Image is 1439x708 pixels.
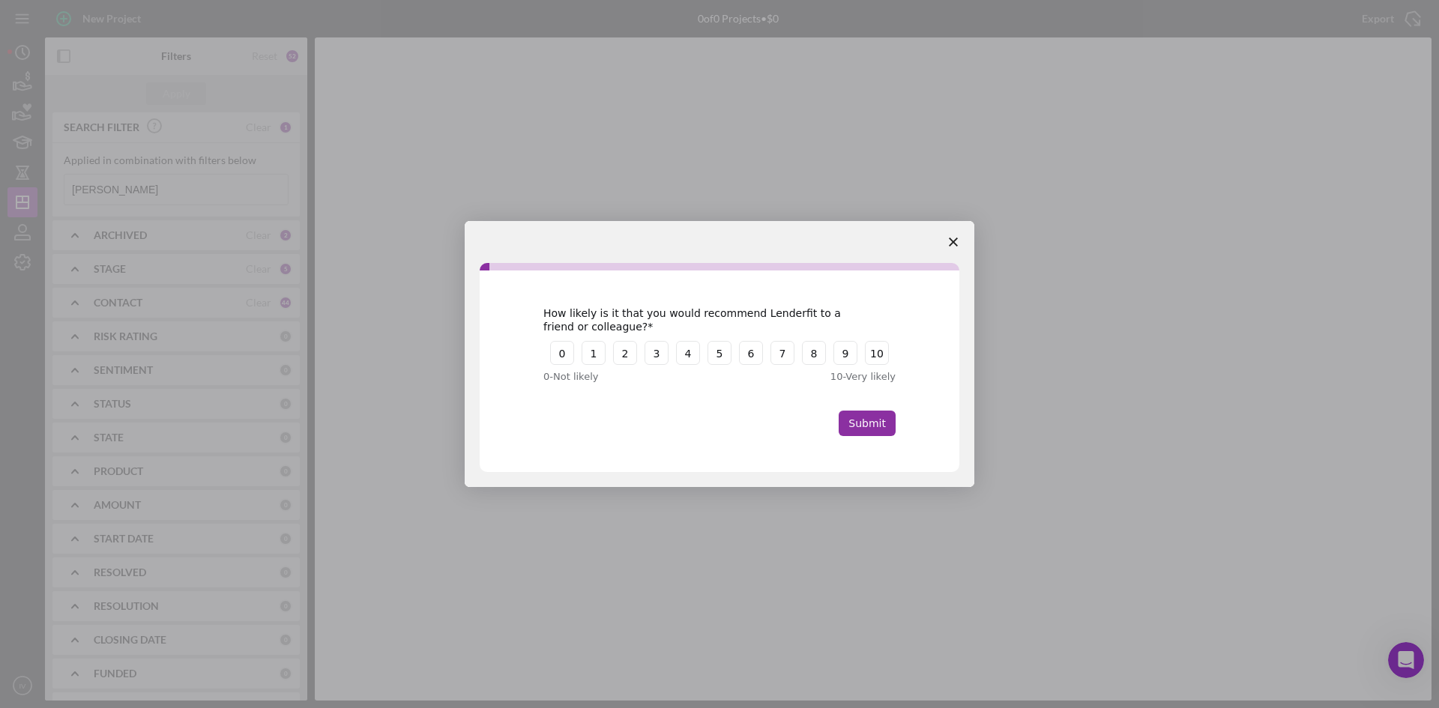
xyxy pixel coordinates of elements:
button: 4 [676,341,700,365]
button: 8 [802,341,826,365]
button: 6 [739,341,763,365]
button: 9 [833,341,857,365]
button: 1 [582,341,606,365]
button: 2 [613,341,637,365]
button: 10 [865,341,889,365]
span: Close survey [932,221,974,263]
div: How likely is it that you would recommend Lenderfit to a friend or colleague? [543,306,873,333]
button: 3 [645,341,669,365]
button: 7 [770,341,794,365]
button: Submit [839,411,896,436]
div: 10 - Very likely [761,369,896,384]
button: 5 [708,341,731,365]
button: 0 [550,341,574,365]
div: 0 - Not likely [543,369,678,384]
